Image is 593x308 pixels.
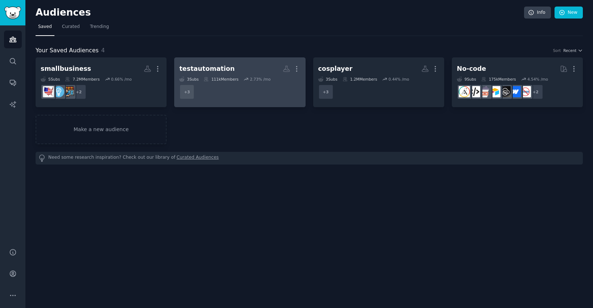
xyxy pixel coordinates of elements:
[457,64,486,73] div: No-code
[38,24,52,30] span: Saved
[499,86,511,97] img: NoCodeSaaS
[111,77,132,82] div: 0.66 % /mo
[313,57,444,107] a: cosplayer3Subs1.2MMembers0.44% /mo+3
[553,48,561,53] div: Sort
[41,77,60,82] div: 5 Sub s
[179,84,195,100] div: + 3
[36,152,583,165] div: Need some research inspiration? Check out our library of
[489,86,500,97] img: Airtable
[53,86,64,97] img: Entrepreneur
[318,64,353,73] div: cosplayer
[179,77,199,82] div: 3 Sub s
[481,77,516,82] div: 175k Members
[457,77,476,82] div: 9 Sub s
[318,77,338,82] div: 3 Sub s
[389,77,409,82] div: 0.44 % /mo
[563,48,576,53] span: Recent
[204,77,238,82] div: 111k Members
[528,84,543,100] div: + 2
[36,57,167,107] a: smallbusiness5Subs7.2MMembers0.66% /mo+2SmallBusinessOwnersEntrepreneursmallbusinessUS
[174,57,305,107] a: testautomation3Subs111kMembers2.73% /mo+3
[71,84,86,100] div: + 2
[524,7,551,19] a: Info
[60,21,82,36] a: Curated
[101,47,105,54] span: 4
[452,57,583,107] a: No-code9Subs175kMembers4.54% /mo+2nocodewebflowNoCodeSaaSAirtablenocodelowcodeNoCodeMovementAdalo
[36,46,99,55] span: Your Saved Audiences
[90,24,109,30] span: Trending
[41,64,91,73] div: smallbusiness
[36,115,167,144] a: Make a new audience
[179,64,235,73] div: testautomation
[4,7,21,19] img: GummySearch logo
[62,24,80,30] span: Curated
[65,77,99,82] div: 7.2M Members
[459,86,470,97] img: Adalo
[87,21,111,36] a: Trending
[555,7,583,19] a: New
[318,84,334,100] div: + 3
[563,48,583,53] button: Recent
[250,77,271,82] div: 2.73 % /mo
[469,86,480,97] img: NoCodeMovement
[343,77,377,82] div: 1.2M Members
[527,77,548,82] div: 4.54 % /mo
[36,21,54,36] a: Saved
[479,86,490,97] img: nocodelowcode
[63,86,74,97] img: SmallBusinessOwners
[36,7,524,19] h2: Audiences
[520,86,531,97] img: nocode
[43,86,54,97] img: smallbusinessUS
[510,86,521,97] img: webflow
[177,154,219,162] a: Curated Audiences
